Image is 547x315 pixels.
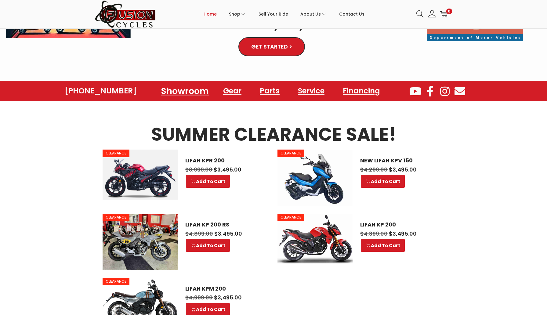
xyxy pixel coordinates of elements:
[277,214,304,221] span: CLEARANCE
[185,157,262,164] a: LIFAN KPR 200
[254,84,286,98] a: Parts
[361,239,405,252] a: Select options for “LIFAN KP 200”
[339,0,364,28] a: Contact Us
[259,6,288,22] span: Sell Your Ride
[103,150,178,200] a: CLEARANCE
[292,84,331,98] a: Service
[229,0,246,28] a: Shop
[277,214,353,263] a: CLEARANCE
[361,175,405,188] a: Select options for “NEW LIFAN KPV 150”
[440,10,447,18] a: 0
[185,285,262,292] a: LIFAN KPM 200
[185,166,189,173] span: $
[103,214,129,221] span: CLEARANCE
[185,221,262,228] a: LIFAN KP 200 RS
[154,83,216,100] a: Showroom
[360,221,437,228] a: LIFAN KP 200
[185,230,189,237] span: $
[259,0,288,28] a: Sell Your Ride
[389,166,417,173] span: 3,495.00
[277,150,353,206] a: CLEARANCE
[214,294,242,301] span: 3,495.00
[337,84,386,98] a: Financing
[204,0,217,28] a: Home
[159,84,386,98] nav: Menu
[103,150,129,157] span: CLEARANCE
[185,166,212,173] span: 3,999.00
[300,0,327,28] a: About Us
[186,239,230,252] a: Select options for “LIFAN KP 200 RS”
[251,44,292,49] span: GET STARTED >
[217,84,248,98] a: Gear
[204,6,217,22] span: Home
[103,150,178,200] img: LIFAN KPR 200
[229,6,240,22] span: Shop
[389,166,393,173] span: $
[156,0,412,28] nav: Primary navigation
[103,214,178,270] img: LIFAN KP 200 RS
[360,157,437,164] a: NEW LIFAN KPV 150
[214,230,242,237] span: 3,495.00
[214,166,241,173] span: 3,495.00
[65,87,137,95] a: [PHONE_NUMBER]
[103,125,444,143] h3: SUMMER CLEARANCE SALE!
[360,230,364,237] span: $
[389,230,393,237] span: $
[277,150,353,206] img: NEW LIFAN KPV 150
[277,214,353,263] img: LIFAN KP 200
[186,175,230,188] a: Select options for “LIFAN KPR 200”
[360,166,388,173] span: 4,299.00
[238,37,305,56] a: GET STARTED >
[300,6,321,22] span: About Us
[214,166,217,173] span: $
[103,278,129,285] span: CLEARANCE
[389,230,417,237] span: 3,495.00
[185,294,213,301] span: 4,999.00
[103,214,178,270] a: CLEARANCE
[360,230,388,237] span: 4,399.00
[185,230,213,237] span: 4,899.00
[214,230,218,237] span: $
[360,166,364,173] span: $
[140,10,404,31] h4: This is an unbeatable deal, buy now or lock in this low price with a layaway!
[185,294,189,301] span: $
[339,6,364,22] span: Contact Us
[214,294,218,301] span: $
[277,150,304,157] span: CLEARANCE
